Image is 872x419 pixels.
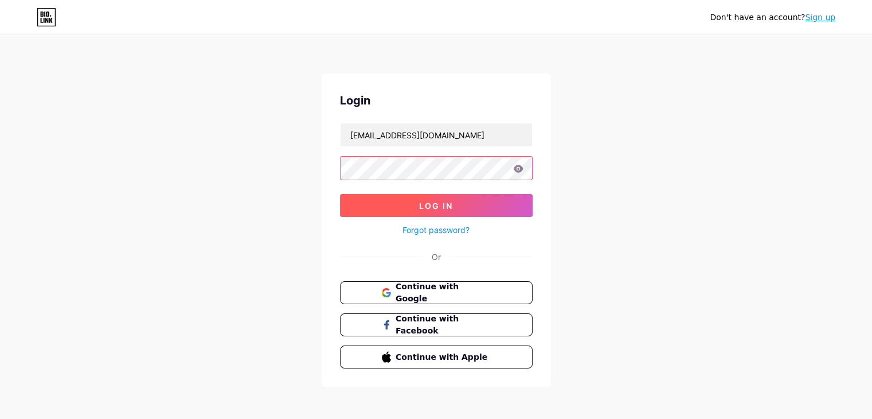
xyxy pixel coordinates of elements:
[340,194,533,217] button: Log In
[432,251,441,263] div: Or
[340,346,533,368] button: Continue with Apple
[805,13,835,22] a: Sign up
[396,281,490,305] span: Continue with Google
[340,281,533,304] button: Continue with Google
[340,92,533,109] div: Login
[402,224,470,236] a: Forgot password?
[341,123,532,146] input: Username
[396,351,490,363] span: Continue with Apple
[340,313,533,336] button: Continue with Facebook
[419,201,453,211] span: Log In
[396,313,490,337] span: Continue with Facebook
[710,11,835,24] div: Don't have an account?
